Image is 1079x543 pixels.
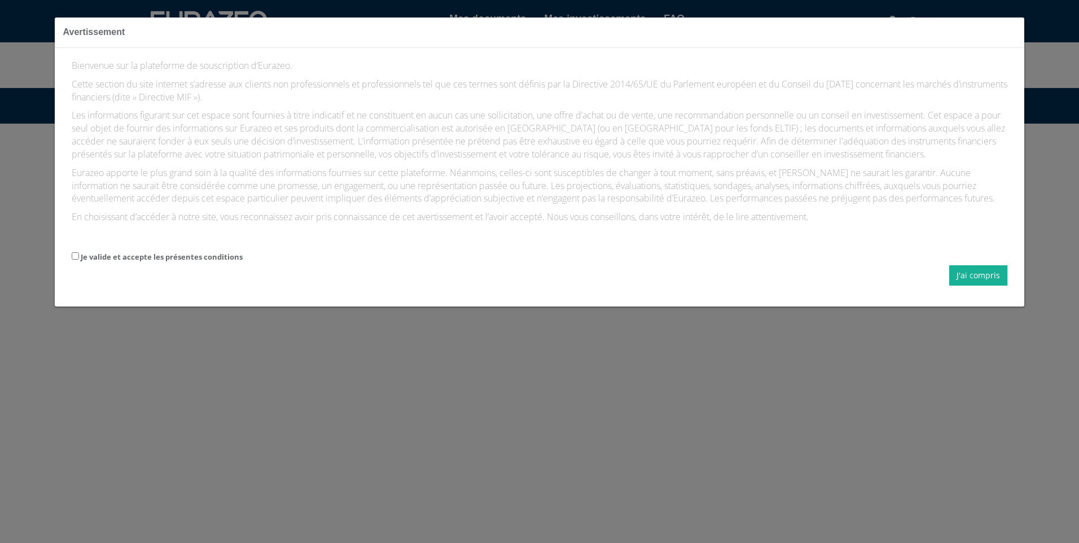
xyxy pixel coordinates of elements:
[81,252,243,262] label: Je valide et accepte les présentes conditions
[949,265,1007,286] button: J'ai compris
[72,109,1008,160] p: Les informations figurant sur cet espace sont fournies à titre indicatif et ne constituent en auc...
[72,78,1008,104] p: Cette section du site internet s’adresse aux clients non professionnels et professionnels tel que...
[72,59,1008,72] p: Bienvenue sur la plateforme de souscription d’Eurazeo.
[63,26,1016,39] h3: Avertissement
[72,167,1008,205] p: Eurazeo apporte le plus grand soin à la qualité des informations fournies sur cette plateforme. N...
[72,211,1008,224] p: En choisissant d’accéder à notre site, vous reconnaissez avoir pris connaissance de cet avertisse...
